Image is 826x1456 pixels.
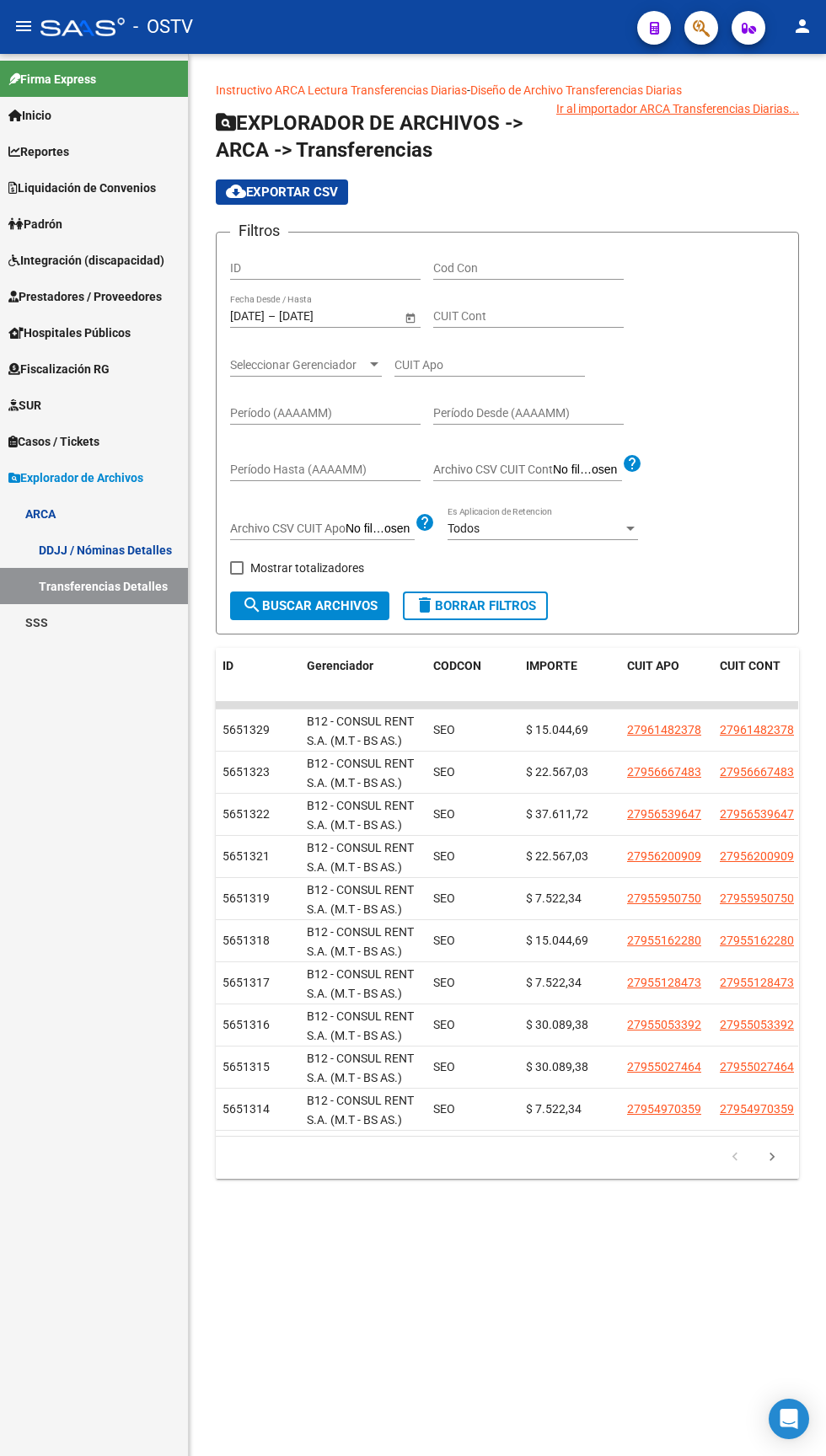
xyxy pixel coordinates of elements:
[720,723,794,736] span: 27961482378
[433,1102,455,1116] span: SEO
[627,765,701,779] span: 27956667483
[216,179,348,205] button: Exportar CSV
[720,1060,794,1073] span: 27955027464
[720,934,794,947] span: 27955162280
[8,468,143,487] span: Explorador de Archivos
[720,1102,794,1116] span: 27954970359
[8,215,62,233] span: Padrón
[226,181,246,201] mat-icon: cloud_download
[433,723,455,736] span: SEO
[792,16,813,36] mat-icon: person
[526,934,588,947] span: $ 15.044,69
[223,765,270,779] span: 5651323
[307,1094,414,1127] span: B12 - CONSUL RENT S.A. (M.T - BS AS.)
[433,807,455,821] span: SEO
[8,106,51,125] span: Inicio
[133,8,193,45] span: - OSTV
[223,1018,270,1031] span: 5651316
[620,648,713,704] datatable-header-cell: CUIT APO
[8,70,96,88] span: Firma Express
[719,1148,751,1167] a: go to previous page
[242,595,262,615] mat-icon: search
[216,648,300,704] datatable-header-cell: ID
[433,765,455,779] span: SEO
[526,891,582,905] span: $ 7.522,34
[627,1060,701,1073] span: 27955027464
[526,723,588,736] span: $ 15.044,69
[433,891,455,905] span: SEO
[346,522,415,537] input: Archivo CSV CUIT Apo
[307,659,373,672] span: Gerenciador
[713,648,806,704] datatable-header-cell: CUIT CONT
[307,1009,414,1042] span: B12 - CONSUL RENT S.A. (M.T - BS AS.)
[526,765,588,779] span: $ 22.567,03
[433,849,455,863] span: SEO
[627,659,679,672] span: CUIT APO
[720,849,794,863] span: 27956200909
[627,934,701,947] span: 27955162280
[627,807,701,821] span: 27956539647
[627,1102,701,1116] span: 27954970359
[401,308,419,326] button: Open calendar
[223,659,233,672] span: ID
[8,142,69,161] span: Reportes
[403,591,548,620] button: Borrar Filtros
[433,463,553,476] span: Archivo CSV CUIT Cont
[250,558,364,578] span: Mostrar totalizadores
[223,849,270,863] span: 5651321
[307,841,414,874] span: B12 - CONSUL RENT S.A. (M.T - BS AS.)
[769,1399,809,1439] div: Open Intercom Messenger
[433,934,455,947] span: SEO
[307,1052,414,1084] span: B12 - CONSUL RENT S.A. (M.T - BS AS.)
[415,598,536,613] span: Borrar Filtros
[216,81,799,99] p: -
[307,799,414,832] span: B12 - CONSUL RENT S.A. (M.T - BS AS.)
[720,891,794,905] span: 27955950750
[526,1060,588,1073] span: $ 30.089,38
[720,659,780,672] span: CUIT CONT
[223,891,270,905] span: 5651319
[8,179,156,197] span: Liquidación de Convenios
[519,648,620,704] datatable-header-cell: IMPORTE
[307,967,414,1000] span: B12 - CONSUL RENT S.A. (M.T - BS AS.)
[307,757,414,790] span: B12 - CONSUL RENT S.A. (M.T - BS AS.)
[230,591,389,620] button: Buscar Archivos
[627,723,701,736] span: 27961482378
[223,723,270,736] span: 5651329
[627,849,701,863] span: 27956200909
[268,309,276,324] span: –
[720,807,794,821] span: 27956539647
[307,883,414,916] span: B12 - CONSUL RENT S.A. (M.T - BS AS.)
[627,1018,701,1031] span: 27955053392
[720,1018,794,1031] span: 27955053392
[223,934,270,947] span: 5651318
[553,463,622,478] input: Archivo CSV CUIT Cont
[8,396,41,415] span: SUR
[8,251,164,270] span: Integración (discapacidad)
[230,522,346,535] span: Archivo CSV CUIT Apo
[526,807,588,821] span: $ 37.611,72
[556,99,799,118] div: Ir al importador ARCA Transferencias Diarias...
[433,659,481,672] span: CODCON
[8,360,110,378] span: Fiscalización RG
[415,595,435,615] mat-icon: delete
[8,432,99,451] span: Casos / Tickets
[720,976,794,989] span: 27955128473
[300,648,426,704] datatable-header-cell: Gerenciador
[720,765,794,779] span: 27956667483
[230,358,367,372] span: Seleccionar Gerenciador
[448,522,480,535] span: Todos
[223,807,270,821] span: 5651322
[470,83,682,97] a: Diseño de Archivo Transferencias Diarias
[8,287,162,306] span: Prestadores / Proveedores
[226,185,338,200] span: Exportar CSV
[223,1060,270,1073] span: 5651315
[307,925,414,958] span: B12 - CONSUL RENT S.A. (M.T - BS AS.)
[526,659,577,672] span: IMPORTE
[627,976,701,989] span: 27955128473
[433,976,455,989] span: SEO
[433,1018,455,1031] span: SEO
[756,1148,788,1167] a: go to next page
[307,715,414,747] span: B12 - CONSUL RENT S.A. (M.T - BS AS.)
[279,309,362,324] input: Fecha fin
